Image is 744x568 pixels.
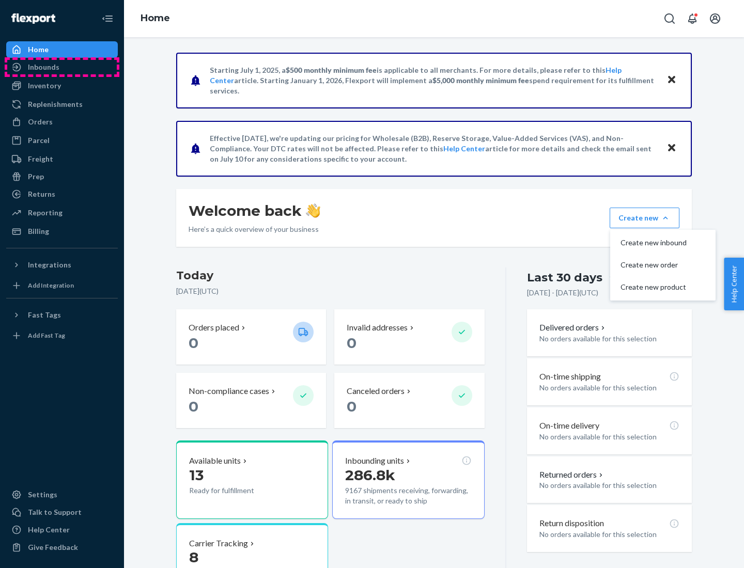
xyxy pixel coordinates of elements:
[6,77,118,94] a: Inventory
[189,385,269,397] p: Non-compliance cases
[176,440,328,519] button: Available units13Ready for fulfillment
[665,73,678,88] button: Close
[6,486,118,503] a: Settings
[6,327,118,344] a: Add Fast Tag
[189,538,248,549] p: Carrier Tracking
[189,201,320,220] h1: Welcome back
[539,432,679,442] p: No orders available for this selection
[539,383,679,393] p: No orders available for this selection
[347,322,408,334] p: Invalid addresses
[28,117,53,127] div: Orders
[724,258,744,310] button: Help Center
[621,261,687,269] span: Create new order
[189,466,204,484] span: 13
[189,334,198,352] span: 0
[189,398,198,415] span: 0
[347,385,405,397] p: Canceled orders
[345,455,404,467] p: Inbounding units
[6,277,118,294] a: Add Integration
[527,270,602,286] div: Last 30 days
[6,504,118,520] a: Talk to Support
[443,144,485,153] a: Help Center
[539,469,605,481] button: Returned orders
[612,254,714,276] button: Create new order
[6,307,118,323] button: Fast Tags
[189,485,285,496] p: Ready for fulfillment
[6,59,118,75] a: Inbounds
[28,281,74,290] div: Add Integration
[6,96,118,113] a: Replenishments
[334,373,484,428] button: Canceled orders 0
[332,440,484,519] button: Inbounding units286.8k9167 shipments receiving, forwarding, in transit, or ready to ship
[306,203,320,218] img: hand-wave emoji
[345,466,395,484] span: 286.8k
[6,257,118,273] button: Integrations
[28,135,50,146] div: Parcel
[28,99,83,109] div: Replenishments
[539,322,607,334] button: Delivered orders
[189,322,239,334] p: Orders placed
[28,81,61,91] div: Inventory
[432,76,529,85] span: $5,000 monthly minimum fee
[28,189,55,199] div: Returns
[28,260,71,270] div: Integrations
[345,485,471,506] p: 9167 shipments receiving, forwarding, in transit, or ready to ship
[6,522,118,538] a: Help Center
[28,44,49,55] div: Home
[6,223,118,240] a: Billing
[665,141,678,156] button: Close
[28,331,65,340] div: Add Fast Tag
[28,226,49,236] div: Billing
[6,151,118,167] a: Freight
[6,114,118,130] a: Orders
[28,525,70,535] div: Help Center
[539,371,601,383] p: On-time shipping
[539,529,679,540] p: No orders available for this selection
[11,13,55,24] img: Flexport logo
[28,171,44,182] div: Prep
[141,12,170,24] a: Home
[28,490,57,500] div: Settings
[6,132,118,149] a: Parcel
[682,8,703,29] button: Open notifications
[334,309,484,365] button: Invalid addresses 0
[132,4,178,34] ol: breadcrumbs
[659,8,680,29] button: Open Search Box
[612,276,714,298] button: Create new product
[612,232,714,254] button: Create new inbound
[189,224,320,234] p: Here’s a quick overview of your business
[539,334,679,344] p: No orders available for this selection
[176,286,485,296] p: [DATE] ( UTC )
[621,239,687,246] span: Create new inbound
[210,65,657,96] p: Starting July 1, 2025, a is applicable to all merchants. For more details, please refer to this a...
[6,168,118,185] a: Prep
[28,208,63,218] div: Reporting
[286,66,377,74] span: $500 monthly minimum fee
[347,334,357,352] span: 0
[539,420,599,432] p: On-time delivery
[610,208,679,228] button: Create newCreate new inboundCreate new orderCreate new product
[176,267,485,284] h3: Today
[176,373,326,428] button: Non-compliance cases 0
[28,542,78,553] div: Give Feedback
[176,309,326,365] button: Orders placed 0
[539,517,604,529] p: Return disposition
[6,539,118,556] button: Give Feedback
[6,41,118,58] a: Home
[28,507,82,517] div: Talk to Support
[97,8,118,29] button: Close Navigation
[28,154,53,164] div: Freight
[28,310,61,320] div: Fast Tags
[6,204,118,221] a: Reporting
[210,133,657,164] p: Effective [DATE], we're updating our pricing for Wholesale (B2B), Reserve Storage, Value-Added Se...
[6,186,118,202] a: Returns
[347,398,357,415] span: 0
[527,288,598,298] p: [DATE] - [DATE] ( UTC )
[621,283,687,291] span: Create new product
[189,455,241,467] p: Available units
[189,548,198,566] span: 8
[539,480,679,491] p: No orders available for this selection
